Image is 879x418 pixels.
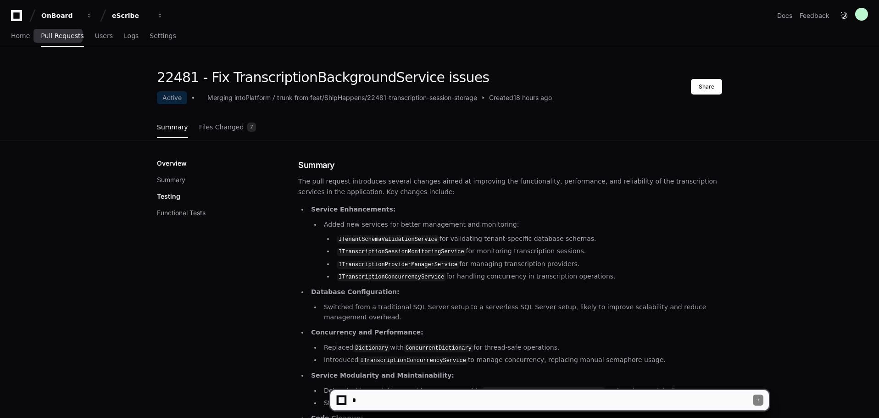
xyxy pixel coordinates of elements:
span: Users [95,33,113,39]
span: Settings [150,33,176,39]
li: Introduced to manage concurrency, replacing manual semaphore usage. [321,355,722,366]
code: ITranscriptionProviderManagerService [482,387,605,396]
code: ITranscriptionSessionMonitoringService [337,248,466,256]
a: Users [95,26,113,47]
span: 7 [247,123,256,132]
span: Home [11,33,30,39]
li: Switched from a traditional SQL Server setup to a serverless SQL Server setup, likely to improve ... [321,302,722,323]
button: Summary [157,175,185,184]
span: Logs [124,33,139,39]
strong: Concurrency and Performance: [311,329,423,336]
span: Files Changed [199,124,244,130]
strong: Service Modularity and Maintainability: [311,372,454,379]
code: ITranscriptionConcurrencyService [358,357,467,365]
span: Pull Requests [41,33,83,39]
div: Platform [245,93,271,102]
button: OnBoard [38,7,96,24]
button: Functional Tests [157,208,206,217]
li: Replaced with for thread-safe operations. [321,342,722,353]
code: ITranscriptionProviderManagerService [337,261,459,269]
span: Created [489,93,513,102]
h1: 22481 - Fix TranscriptionBackgroundService issues [157,69,552,86]
strong: Database Configuration: [311,288,400,295]
a: Home [11,26,30,47]
p: Testing [157,192,180,201]
li: for monitoring transcription sessions. [334,246,722,257]
a: Docs [777,11,792,20]
code: ITranscriptionConcurrencyService [337,273,446,281]
li: for handling concurrency in transcription operations. [334,271,722,282]
div: eScribe [112,11,151,20]
a: Logs [124,26,139,47]
button: eScribe [108,7,167,24]
div: trunk from feat/ShipHappens/22481-transcription-session-storage [277,93,477,102]
a: Pull Requests [41,26,83,47]
div: Active [157,91,187,104]
button: Share [691,79,722,95]
h1: Summary [298,159,722,172]
li: for managing transcription providers. [334,259,722,270]
li: Delegated transcription provider management to , enhancing modularity. [321,385,722,396]
p: The pull request introduces several changes aimed at improving the functionality, performance, an... [298,176,722,197]
li: Streamlined startup and shutdown processes for transcription services, improving robustness. [321,398,722,408]
p: Overview [157,159,187,168]
span: Summary [157,124,188,130]
span: 18 hours ago [513,93,552,102]
li: for validating tenant-specific database schemas. [334,234,722,245]
div: OnBoard [41,11,81,20]
code: ITenantSchemaValidationService [337,235,439,244]
li: Added new services for better management and monitoring: [321,219,722,282]
code: Dictionary [353,344,390,352]
button: Feedback [800,11,829,20]
a: Settings [150,26,176,47]
code: ConcurrentDictionary [404,344,473,352]
div: Merging into [207,93,245,102]
strong: Service Enhancements: [311,206,395,213]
